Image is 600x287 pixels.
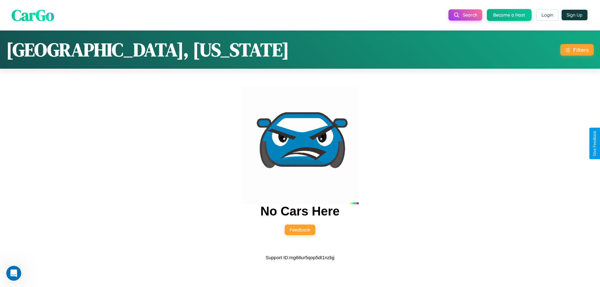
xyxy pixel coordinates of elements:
h2: No Cars Here [260,204,339,218]
span: Search [463,12,477,18]
img: car [241,87,359,204]
span: CarGo [12,4,54,26]
p: Support ID: mg68ur5qop5dt1nzbjj [266,253,334,262]
button: Login [536,9,558,21]
button: Become a Host [487,9,532,21]
button: Feedback [285,225,315,235]
iframe: Intercom live chat [6,266,21,281]
button: Search [448,9,482,21]
button: Sign Up [562,10,587,20]
div: Filters [573,47,589,53]
h1: [GEOGRAPHIC_DATA], [US_STATE] [6,37,289,62]
div: Give Feedback [592,131,597,156]
button: Filters [560,44,594,56]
